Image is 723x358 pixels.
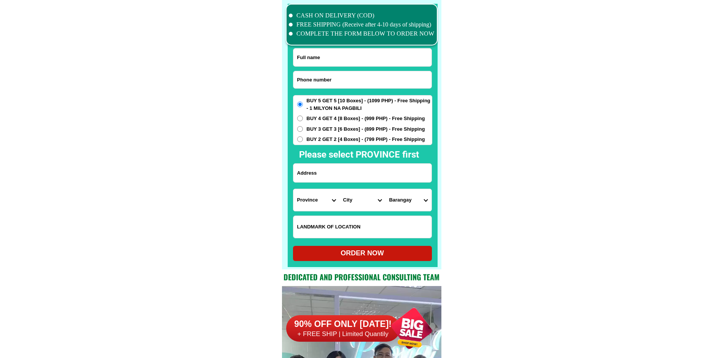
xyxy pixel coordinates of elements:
span: BUY 5 GET 5 [10 Boxes] - (1099 PHP) - Free Shipping - 1 MILYON NA PAGBILI [307,97,432,112]
select: Select province [293,189,339,211]
span: BUY 2 GET 2 [4 Boxes] - (799 PHP) - Free Shipping [307,136,425,143]
input: BUY 4 GET 4 [8 Boxes] - (999 PHP) - Free Shipping [297,116,303,121]
li: CASH ON DELIVERY (COD) [289,11,435,20]
h6: + FREE SHIP | Limited Quantily [286,330,400,338]
input: BUY 2 GET 2 [4 Boxes] - (799 PHP) - Free Shipping [297,136,303,142]
span: BUY 3 GET 3 [6 Boxes] - (899 PHP) - Free Shipping [307,125,425,133]
h6: 90% OFF ONLY [DATE]! [286,319,400,330]
input: Input full_name [293,48,432,66]
input: Input address [293,164,432,182]
input: BUY 3 GET 3 [6 Boxes] - (899 PHP) - Free Shipping [297,126,303,132]
input: Input phone_number [293,71,432,88]
select: Select commune [385,189,431,211]
div: ORDER NOW [293,248,432,258]
span: BUY 4 GET 4 [8 Boxes] - (999 PHP) - Free Shipping [307,115,425,122]
select: Select district [339,189,385,211]
h2: Dedicated and professional consulting team [282,271,441,283]
li: COMPLETE THE FORM BELOW TO ORDER NOW [289,29,435,38]
input: Input LANDMARKOFLOCATION [293,216,432,238]
h2: Please select PROVINCE first [299,148,501,161]
li: FREE SHIPPING (Receive after 4-10 days of shipping) [289,20,435,29]
input: BUY 5 GET 5 [10 Boxes] - (1099 PHP) - Free Shipping - 1 MILYON NA PAGBILI [297,102,303,107]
